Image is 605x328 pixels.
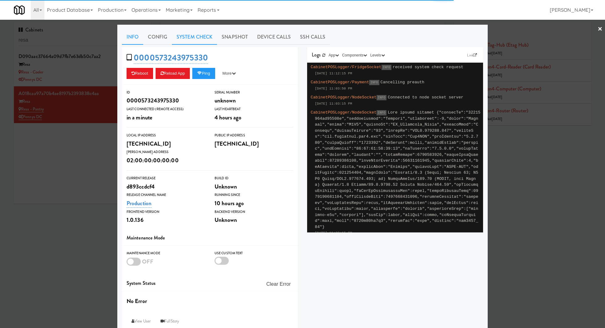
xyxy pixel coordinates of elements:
[377,95,386,100] span: INFO
[215,215,293,225] div: Unknown
[127,139,205,149] div: [TECHNICAL_ID]
[315,72,352,75] span: [DATE] 11:12:15 PM
[127,68,153,79] button: Reboot
[215,89,293,96] div: Serial Number
[215,181,293,192] div: Unknown
[127,215,205,225] div: 1.0.136
[215,192,293,198] div: Running Since
[393,65,463,69] span: received system check request
[598,20,603,39] a: ×
[315,102,352,106] span: [DATE] 11:03:15 PM
[156,316,184,327] a: FullStory
[127,192,205,198] div: Release Channel Name
[142,257,153,266] span: OFF
[215,113,241,122] span: 4 hours ago
[127,132,205,139] div: Local IP Address
[215,209,293,215] div: Backend Version
[143,29,172,45] a: Config
[381,80,424,85] span: Cancelling preauth
[311,65,382,69] span: CabinetPOSLogger/FridgeSocket
[252,29,295,45] a: Device Calls
[134,52,208,64] a: 0000573243975330
[127,296,293,306] div: No Error
[311,110,377,115] span: CabinetPOSLogger/NodeSocket
[127,199,152,208] a: Production
[465,52,478,58] a: Link
[127,106,205,112] div: Last Connected (Remote Access)
[327,52,341,58] button: App
[295,29,330,45] a: SSH Calls
[218,68,241,79] button: More
[215,175,293,181] div: Build Id
[156,68,190,79] button: Reload App
[312,51,321,58] span: Logs
[215,139,293,149] div: [TECHNICAL_ID]
[311,80,369,85] span: CabinetPOSLogger/Payment
[311,95,377,100] span: CabinetPOSLogger/NodeSocket
[127,175,205,181] div: Current Release
[215,95,293,106] div: unknown
[122,29,143,45] a: Info
[127,149,205,155] div: [PERSON_NAME] Address
[369,52,386,58] button: Levels
[215,199,244,207] span: 10 hours ago
[215,250,293,256] div: Use Custom Text
[127,316,156,327] a: View User
[315,110,481,229] span: Lore ipsumd sitamet {"consecTe":"32215964ad95508e","seddoeiusmod":"Tempori","utlaboreet":-9,"dolo...
[217,29,252,45] a: Snapshot
[264,279,293,290] button: Clear Error
[127,250,205,256] div: Maintenance Mode
[315,87,352,90] span: [DATE] 11:03:50 PM
[127,280,156,287] span: System Status
[377,110,386,115] span: INFO
[215,132,293,139] div: Public IP Address
[215,106,293,112] div: Last Heartbeat
[127,234,165,241] span: Maintenance Mode
[192,68,215,79] button: Ping
[127,155,205,166] div: 02:00:00:00:00:00
[172,29,217,45] a: System Check
[369,80,379,85] span: INFO
[382,65,391,70] span: INFO
[14,5,25,15] img: Micromart
[127,113,152,122] span: in a minute
[388,95,463,100] span: Connected to node socket server
[127,89,205,96] div: ID
[127,181,205,192] div: d893ccdcf4
[127,209,205,215] div: Frontend Version
[127,95,205,106] div: 0000573243975330
[340,52,369,58] button: Components
[315,231,352,235] span: [DATE] 11:03:15 PM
